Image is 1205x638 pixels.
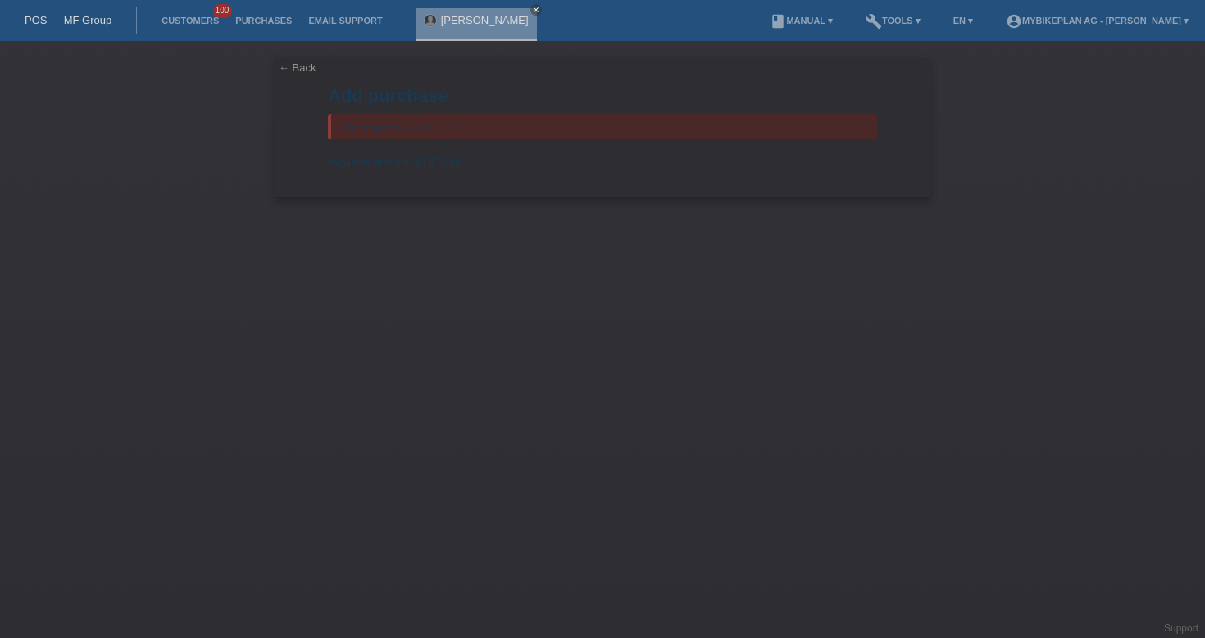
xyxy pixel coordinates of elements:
[328,156,412,168] span: Available amount:
[213,4,233,18] span: 100
[300,16,390,25] a: Email Support
[441,14,529,26] a: [PERSON_NAME]
[1006,13,1022,30] i: account_circle
[227,16,300,25] a: Purchases
[945,16,981,25] a: EN ▾
[530,4,542,16] a: close
[153,16,227,25] a: Customers
[532,6,540,14] i: close
[857,16,929,25] a: buildTools ▾
[1164,622,1198,634] a: Support
[328,85,877,106] h1: Add purchase
[279,62,316,74] a: ← Back
[328,114,877,139] div: The request was rejected.
[770,13,786,30] i: book
[762,16,841,25] a: bookManual ▾
[416,156,462,168] span: CHF 0.00
[998,16,1197,25] a: account_circleMybikeplan AG - [PERSON_NAME] ▾
[25,14,111,26] a: POS — MF Group
[866,13,882,30] i: build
